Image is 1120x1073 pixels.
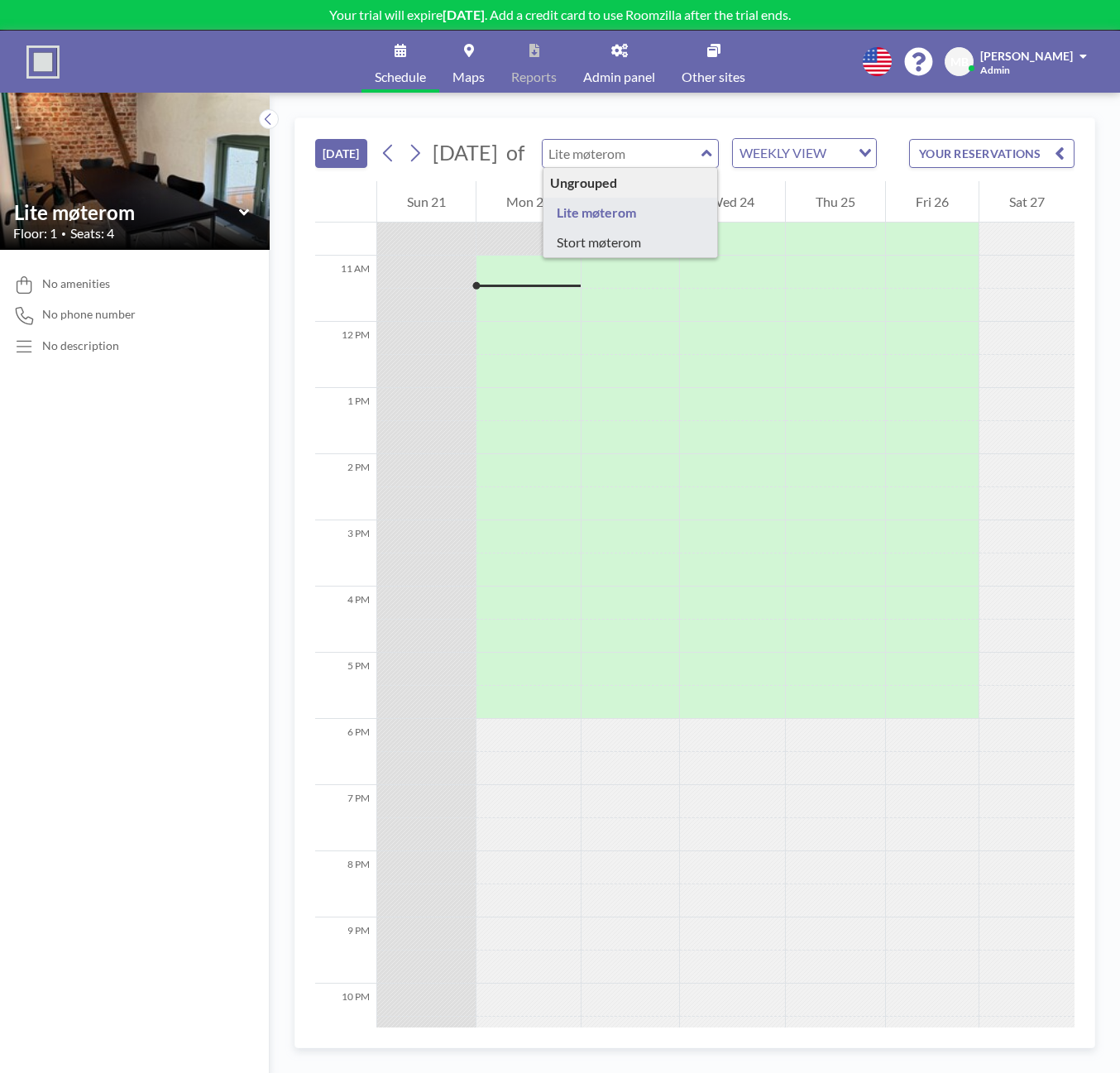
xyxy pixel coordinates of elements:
a: Reports [498,31,570,93]
div: Fri 26 [886,181,979,223]
div: Ungrouped [543,168,718,198]
div: 6 PM [315,719,376,785]
span: of [506,140,524,165]
b: [DATE] [443,7,485,22]
div: 3 PM [315,520,376,587]
a: Maps [439,31,498,93]
span: Admin panel [583,70,655,84]
input: Lite møterom [543,140,701,167]
div: Stort møterom [543,228,718,257]
span: No phone number [42,307,136,322]
div: 10 PM [315,984,376,1050]
div: Mon 22 [476,181,581,223]
div: 12 PM [315,322,376,388]
span: Reports [511,70,557,84]
span: No amenities [42,276,110,291]
div: Wed 24 [680,181,784,223]
span: Schedule [375,70,426,84]
span: MB [950,55,969,69]
div: 4 PM [315,587,376,653]
span: [DATE] [433,140,498,165]
div: Search for option [733,139,876,167]
a: Schedule [361,31,439,93]
div: Thu 25 [786,181,885,223]
span: Other sites [682,70,745,84]
div: Lite møterom [543,198,718,228]
button: YOUR RESERVATIONS [909,139,1075,168]
div: 11 AM [315,256,376,322]
input: Lite møterom [14,200,239,224]
input: Search for option [831,142,849,164]
div: 1 PM [315,388,376,454]
span: Maps [452,70,485,84]
div: 5 PM [315,653,376,719]
div: No description [42,338,119,353]
button: [DATE] [315,139,367,168]
div: 10 AM [315,189,376,256]
div: 7 PM [315,785,376,851]
span: • [61,228,66,239]
span: Floor: 1 [13,225,57,242]
span: Seats: 4 [70,225,114,242]
span: Admin [980,64,1010,76]
div: 8 PM [315,851,376,917]
span: [PERSON_NAME] [980,49,1073,63]
div: Sun 21 [377,181,476,223]
div: 9 PM [315,917,376,984]
a: Other sites [668,31,759,93]
div: Sat 27 [979,181,1075,223]
span: WEEKLY VIEW [736,142,830,164]
a: Admin panel [570,31,668,93]
img: organization-logo [26,46,60,79]
div: 2 PM [315,454,376,520]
